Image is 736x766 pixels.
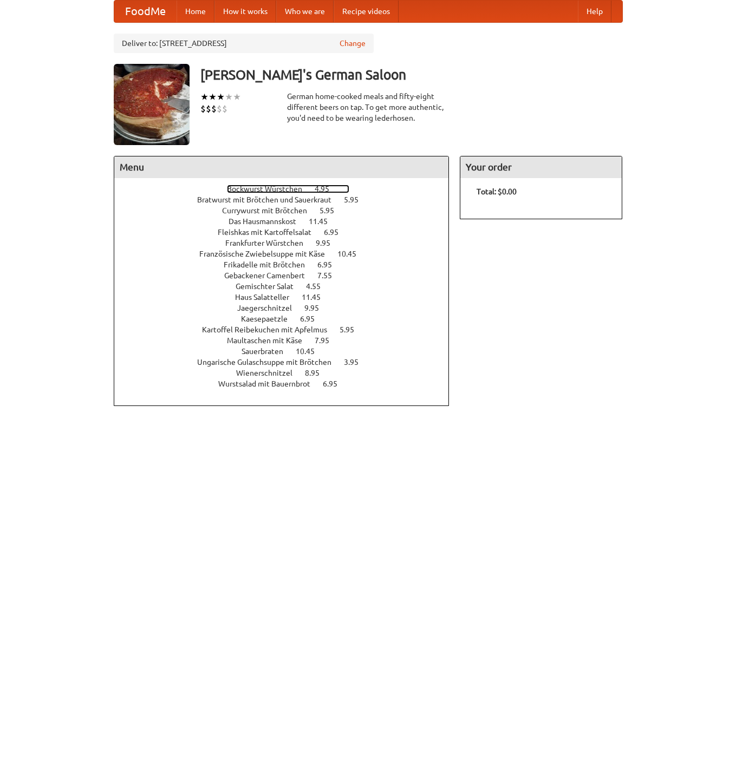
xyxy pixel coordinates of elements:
a: Currywurst mit Brötchen 5.95 [222,206,354,215]
span: Wienerschnitzel [236,369,303,377]
span: 3.95 [344,358,369,366]
span: 7.55 [317,271,343,280]
a: Frikadelle mit Brötchen 6.95 [224,260,352,269]
span: 10.45 [296,347,325,356]
a: Gemischter Salat 4.55 [236,282,341,291]
h4: Menu [114,156,449,178]
span: 5.95 [320,206,345,215]
li: ★ [217,91,225,103]
div: Deliver to: [STREET_ADDRESS] [114,34,374,53]
a: Jaegerschnitzel 9.95 [237,304,339,312]
span: 10.45 [337,250,367,258]
a: Home [177,1,214,22]
a: Wurstsalad mit Bauernbrot 6.95 [218,379,357,388]
span: Gemischter Salat [236,282,304,291]
a: Change [340,38,366,49]
li: $ [206,103,211,115]
span: Gebackener Camenbert [224,271,316,280]
span: Sauerbraten [242,347,294,356]
a: Bratwurst mit Brötchen und Sauerkraut 5.95 [197,195,379,204]
span: 6.95 [324,228,349,237]
a: Das Hausmannskost 11.45 [229,217,348,226]
span: 5.95 [340,325,365,334]
span: 8.95 [305,369,330,377]
span: Bockwurst Würstchen [227,185,313,193]
a: Bockwurst Würstchen 4.95 [227,185,349,193]
span: 5.95 [344,195,369,204]
span: 9.95 [316,239,341,247]
span: 6.95 [317,260,343,269]
span: 11.45 [309,217,338,226]
a: Wienerschnitzel 8.95 [236,369,340,377]
h4: Your order [460,156,622,178]
li: $ [200,103,206,115]
span: Bratwurst mit Brötchen und Sauerkraut [197,195,342,204]
img: angular.jpg [114,64,190,145]
span: Jaegerschnitzel [237,304,303,312]
li: $ [211,103,217,115]
li: ★ [233,91,241,103]
li: ★ [209,91,217,103]
span: 9.95 [304,304,330,312]
a: Ungarische Gulaschsuppe mit Brötchen 3.95 [197,358,379,366]
div: German home-cooked meals and fifty-eight different beers on tap. To get more authentic, you'd nee... [287,91,450,123]
li: $ [222,103,227,115]
a: How it works [214,1,276,22]
span: 11.45 [302,293,331,302]
span: Kartoffel Reibekuchen mit Apfelmus [202,325,338,334]
a: Kaesepaetzle 6.95 [241,315,335,323]
span: Kaesepaetzle [241,315,298,323]
span: Frikadelle mit Brötchen [224,260,316,269]
span: 6.95 [300,315,325,323]
span: Wurstsalad mit Bauernbrot [218,379,321,388]
span: 4.55 [306,282,331,291]
a: Maultaschen mit Käse 7.95 [227,336,349,345]
a: Who we are [276,1,334,22]
a: Fleishkas mit Kartoffelsalat 6.95 [218,228,359,237]
a: Haus Salatteller 11.45 [235,293,341,302]
a: Gebackener Camenbert 7.55 [224,271,352,280]
a: FoodMe [114,1,177,22]
a: Recipe videos [334,1,399,22]
h3: [PERSON_NAME]'s German Saloon [200,64,623,86]
span: Currywurst mit Brötchen [222,206,318,215]
span: Ungarische Gulaschsuppe mit Brötchen [197,358,342,366]
span: Das Hausmannskost [229,217,307,226]
span: Frankfurter Würstchen [225,239,314,247]
a: Kartoffel Reibekuchen mit Apfelmus 5.95 [202,325,374,334]
li: ★ [225,91,233,103]
a: Frankfurter Würstchen 9.95 [225,239,350,247]
span: 4.95 [315,185,340,193]
b: Total: $0.00 [477,187,517,196]
a: Französische Zwiebelsuppe mit Käse 10.45 [199,250,376,258]
span: Haus Salatteller [235,293,300,302]
span: Fleishkas mit Kartoffelsalat [218,228,322,237]
span: Maultaschen mit Käse [227,336,313,345]
a: Help [578,1,611,22]
span: Französische Zwiebelsuppe mit Käse [199,250,336,258]
li: ★ [200,91,209,103]
span: 7.95 [315,336,340,345]
a: Sauerbraten 10.45 [242,347,335,356]
li: $ [217,103,222,115]
span: 6.95 [323,379,348,388]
